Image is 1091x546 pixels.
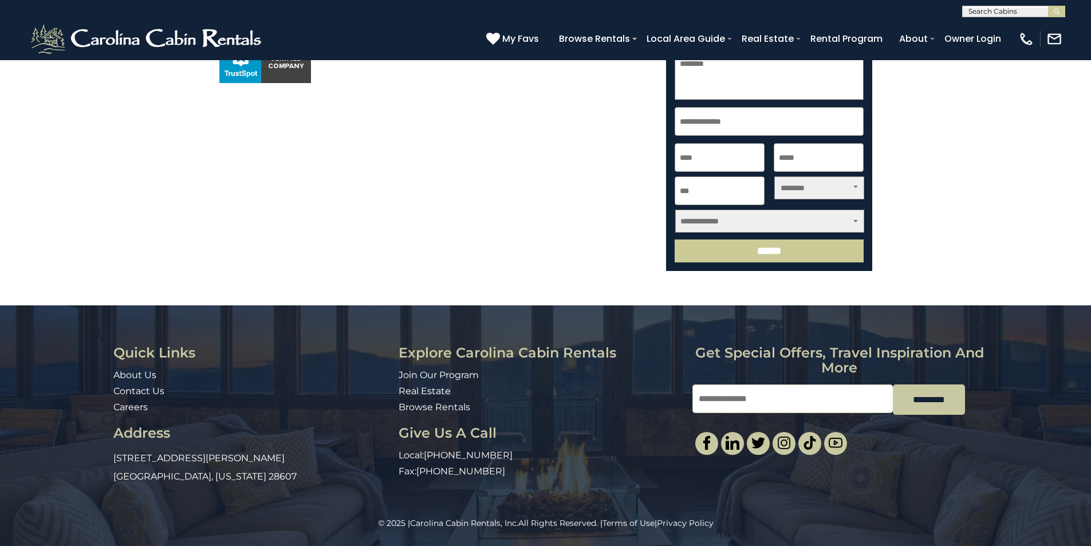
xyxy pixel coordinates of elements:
[399,345,684,360] h3: Explore Carolina Cabin Rentals
[805,29,888,49] a: Rental Program
[751,436,765,450] img: twitter-single.svg
[113,386,164,396] a: Contact Us
[553,29,636,49] a: Browse Rentals
[486,32,542,46] a: My Favs
[399,465,684,478] p: Fax:
[736,29,799,49] a: Real Estate
[641,29,731,49] a: Local Area Guide
[399,449,684,462] p: Local:
[502,32,539,46] span: My Favs
[26,517,1065,529] p: All Rights Reserved. | |
[113,370,156,380] a: About Us
[113,402,148,413] a: Careers
[410,518,518,528] a: Carolina Cabin Rentals, Inc.
[726,436,739,450] img: linkedin-single.svg
[399,386,451,396] a: Real Estate
[803,436,817,450] img: tiktok.svg
[416,466,505,477] a: [PHONE_NUMBER]
[29,22,266,56] img: White-1-2.png
[113,426,390,441] h3: Address
[777,436,791,450] img: instagram-single.svg
[657,518,714,528] a: Privacy Policy
[113,449,390,486] p: [STREET_ADDRESS][PERSON_NAME] [GEOGRAPHIC_DATA], [US_STATE] 28607
[700,436,714,450] img: facebook-single.svg
[602,518,655,528] a: Terms of Use
[399,402,470,413] a: Browse Rentals
[399,426,684,441] h3: Give Us A Call
[219,41,311,83] img: seal_horizontal.png
[113,345,390,360] h3: Quick Links
[424,450,513,461] a: [PHONE_NUMBER]
[1018,31,1034,47] img: phone-regular-white.png
[829,436,842,450] img: youtube-light.svg
[893,29,934,49] a: About
[378,518,518,528] span: © 2025 |
[939,29,1007,49] a: Owner Login
[1046,31,1062,47] img: mail-regular-white.png
[399,370,479,380] a: Join Our Program
[692,345,986,376] h3: Get special offers, travel inspiration and more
